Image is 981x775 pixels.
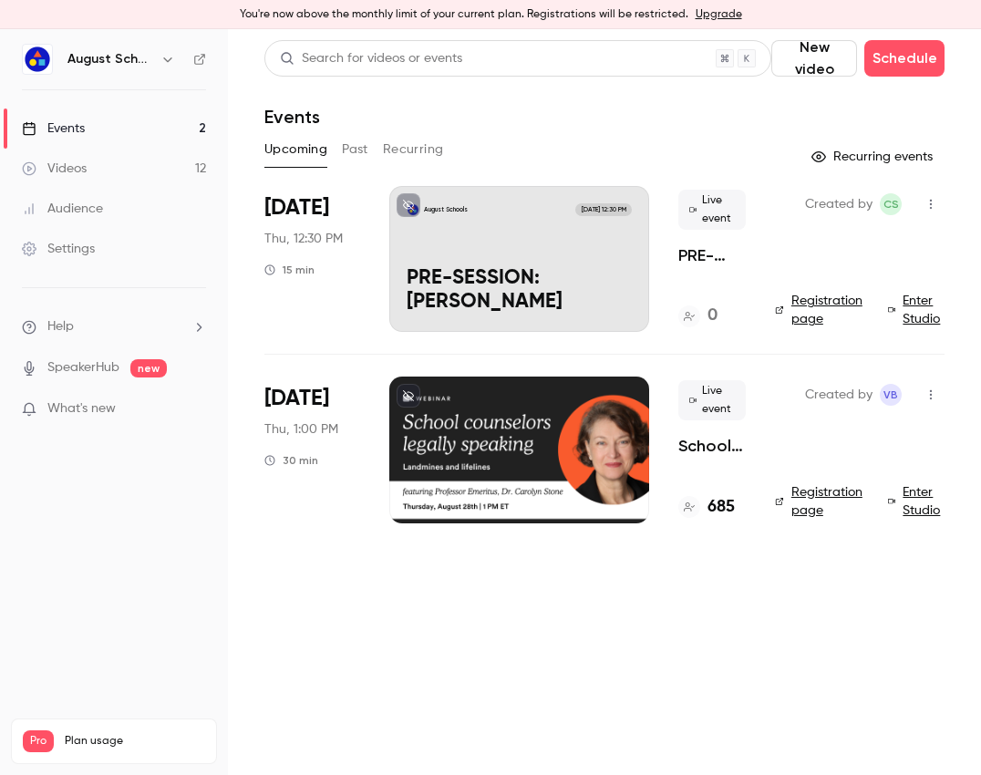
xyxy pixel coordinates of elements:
[130,359,167,377] span: new
[678,304,718,328] a: 0
[880,384,902,406] span: Victoria Bush
[342,135,368,164] button: Past
[47,317,74,336] span: Help
[771,40,857,77] button: New video
[678,495,735,520] a: 685
[424,205,468,214] p: August Schools
[22,119,85,138] div: Events
[575,203,631,216] span: [DATE] 12:30 PM
[264,453,318,468] div: 30 min
[775,292,866,328] a: Registration page
[880,193,902,215] span: Chloe Squitiero
[678,435,746,457] a: School Counselors Legally Speaking: Landmines and Lifelines
[864,40,945,77] button: Schedule
[678,190,746,230] span: Live event
[22,240,95,258] div: Settings
[23,730,54,752] span: Pro
[47,399,116,418] span: What's new
[67,50,153,68] h6: August Schools
[883,384,898,406] span: VB
[264,186,360,332] div: Aug 28 Thu, 12:30 PM (America/New York)
[264,193,329,222] span: [DATE]
[264,384,329,413] span: [DATE]
[678,244,746,266] a: PRE-SESSION: [PERSON_NAME]
[803,142,945,171] button: Recurring events
[264,420,338,439] span: Thu, 1:00 PM
[47,358,119,377] a: SpeakerHub
[280,49,462,68] div: Search for videos or events
[22,317,206,336] li: help-dropdown-opener
[805,193,873,215] span: Created by
[696,7,742,22] a: Upgrade
[65,734,205,749] span: Plan usage
[264,377,360,522] div: Aug 28 Thu, 10:00 AM (America/Los Angeles)
[775,483,866,520] a: Registration page
[184,401,206,418] iframe: Noticeable Trigger
[23,45,52,74] img: August Schools
[678,380,746,420] span: Live event
[888,292,945,328] a: Enter Studio
[264,263,315,277] div: 15 min
[22,160,87,178] div: Videos
[264,230,343,248] span: Thu, 12:30 PM
[805,384,873,406] span: Created by
[407,267,632,315] p: PRE-SESSION: [PERSON_NAME]
[883,193,899,215] span: CS
[22,200,103,218] div: Audience
[383,135,444,164] button: Recurring
[707,304,718,328] h4: 0
[264,135,327,164] button: Upcoming
[707,495,735,520] h4: 685
[264,106,320,128] h1: Events
[888,483,945,520] a: Enter Studio
[389,186,649,332] a: PRE-SESSION: Dr. StoneAugust Schools[DATE] 12:30 PMPRE-SESSION: [PERSON_NAME]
